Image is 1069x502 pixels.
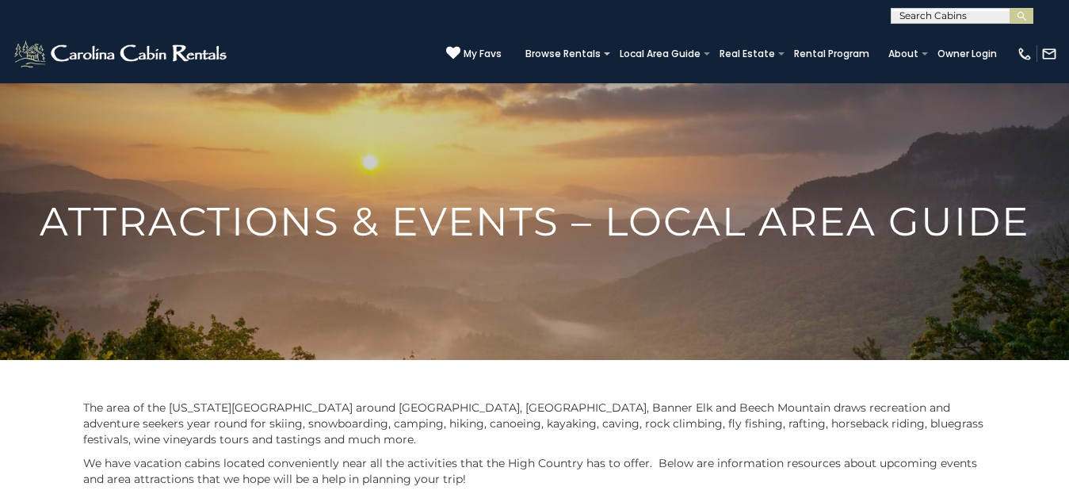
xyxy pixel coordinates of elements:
img: phone-regular-white.png [1017,46,1033,62]
a: Local Area Guide [612,43,708,65]
a: Real Estate [712,43,783,65]
p: We have vacation cabins located conveniently near all the activities that the High Country has to... [83,455,987,487]
a: My Favs [446,46,502,62]
span: My Favs [464,47,502,61]
img: White-1-2.png [12,38,231,70]
a: About [880,43,926,65]
a: Browse Rentals [517,43,609,65]
p: The area of the [US_STATE][GEOGRAPHIC_DATA] around [GEOGRAPHIC_DATA], [GEOGRAPHIC_DATA], Banner E... [83,400,987,447]
img: mail-regular-white.png [1041,46,1057,62]
a: Owner Login [930,43,1005,65]
a: Rental Program [786,43,877,65]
